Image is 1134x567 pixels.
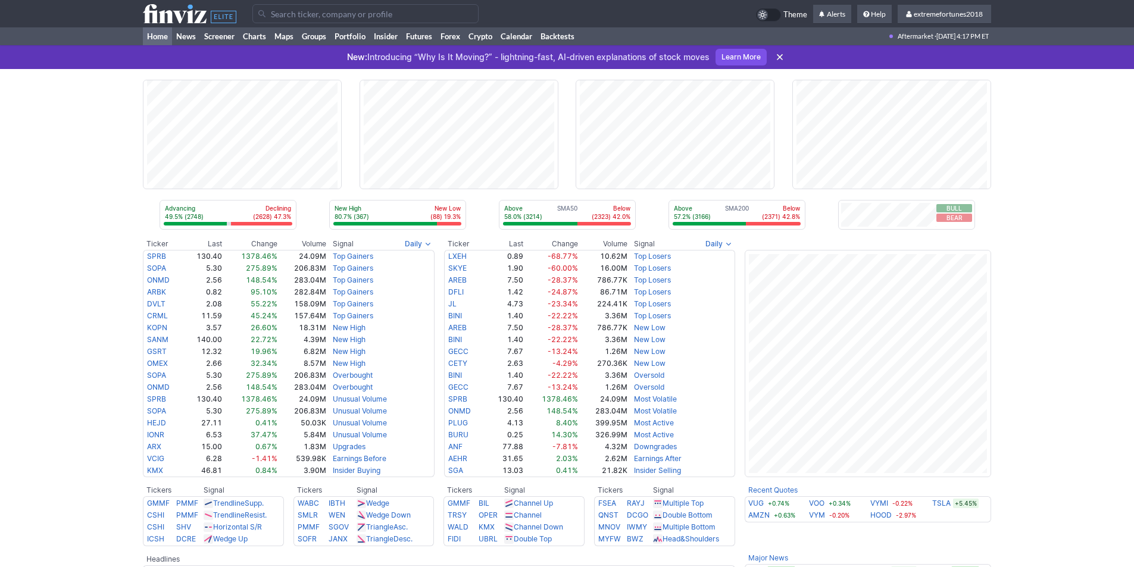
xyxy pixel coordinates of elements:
a: Top Gainers [333,264,373,272]
a: Top Losers [634,311,671,320]
td: 1.40 [484,310,523,322]
a: SOPA [147,406,166,415]
span: -23.34% [548,299,578,308]
span: Asc. [393,522,408,531]
p: 49.5% (2748) [165,212,204,221]
a: WEN [329,510,345,519]
span: 22.72% [251,335,277,344]
td: 3.57 [183,322,223,334]
p: Above [674,204,711,212]
a: AREB [448,323,467,332]
span: -13.24% [548,383,578,391]
td: 283.04M [579,405,627,417]
a: JANX [329,534,348,543]
a: New Low [634,347,666,356]
td: 4.13 [484,417,523,429]
a: Double Bottom [663,510,713,519]
a: ICSH [147,534,164,543]
div: SMA200 [673,204,801,222]
td: 2.56 [183,274,223,286]
a: Home [143,27,172,45]
th: Ticker [444,238,485,250]
th: Volume [579,238,627,250]
td: 157.64M [278,310,327,322]
a: CETY [448,359,467,368]
span: -22.22% [548,335,578,344]
a: Double Top [514,534,552,543]
td: 5.30 [183,369,223,381]
a: CSHI [147,522,164,531]
a: JL [448,299,457,308]
a: ONMD [147,383,170,391]
a: Calendar [496,27,536,45]
td: 0.89 [484,250,523,262]
a: Most Active [634,418,674,427]
a: Unusual Volume [333,406,387,415]
span: -28.37% [548,323,578,332]
a: Most Active [634,430,674,439]
td: 18.31M [278,322,327,334]
a: Learn More [716,49,767,65]
td: 4.32M [579,441,627,453]
a: Help [857,5,892,24]
td: 206.83M [278,262,327,274]
span: 8.40% [556,418,578,427]
a: SMLR [298,510,318,519]
button: Signals interval [402,238,435,250]
span: Daily [705,238,723,250]
td: 1.42 [484,286,523,298]
td: 399.95M [579,417,627,429]
a: Top Gainers [333,299,373,308]
a: GMMF [147,499,170,508]
td: 86.71M [579,286,627,298]
td: 283.04M [278,274,327,286]
a: BINI [448,311,462,320]
a: VYM [809,509,825,521]
td: 3.36M [579,369,627,381]
td: 270.36K [579,358,627,369]
a: WALD [448,522,468,531]
th: Last [484,238,523,250]
span: 37.47% [251,430,277,439]
span: Signal [333,239,354,249]
a: Multiple Bottom [663,522,716,531]
a: SPRB [147,252,166,261]
a: Earnings After [634,454,682,463]
a: TSLA [932,497,951,509]
span: -24.87% [548,287,578,296]
span: extremefortunes2018 [914,10,983,18]
th: Last [183,238,223,250]
a: ARBK [147,287,166,296]
span: -68.77% [548,252,578,261]
td: 7.67 [484,346,523,358]
button: Bear [936,214,972,222]
a: AMZN [748,509,770,521]
a: Insider [370,27,402,45]
td: 3.36M [579,310,627,322]
a: WABC [298,499,319,508]
p: (2628) 47.3% [253,212,291,221]
span: 148.54% [246,383,277,391]
span: 1378.46% [241,252,277,261]
span: 95.10% [251,287,277,296]
a: BINI [448,335,462,344]
a: ARX [147,442,161,451]
a: Channel [514,510,542,519]
a: New Low [634,335,666,344]
a: Forex [436,27,464,45]
span: Daily [405,238,422,250]
a: TrendlineResist. [213,510,267,519]
p: 80.7% (367) [335,212,369,221]
a: Wedge [366,499,389,508]
a: PMMF [176,499,198,508]
a: Top Gainers [333,275,373,284]
td: 2.63 [484,358,523,369]
a: Most Volatile [634,394,677,403]
td: 130.40 [484,393,523,405]
a: SANM [147,335,168,344]
a: TriangleDesc. [366,534,413,543]
td: 24.09M [579,393,627,405]
a: FIDI [448,534,461,543]
a: Unusual Volume [333,418,387,427]
span: 148.54% [546,406,578,415]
